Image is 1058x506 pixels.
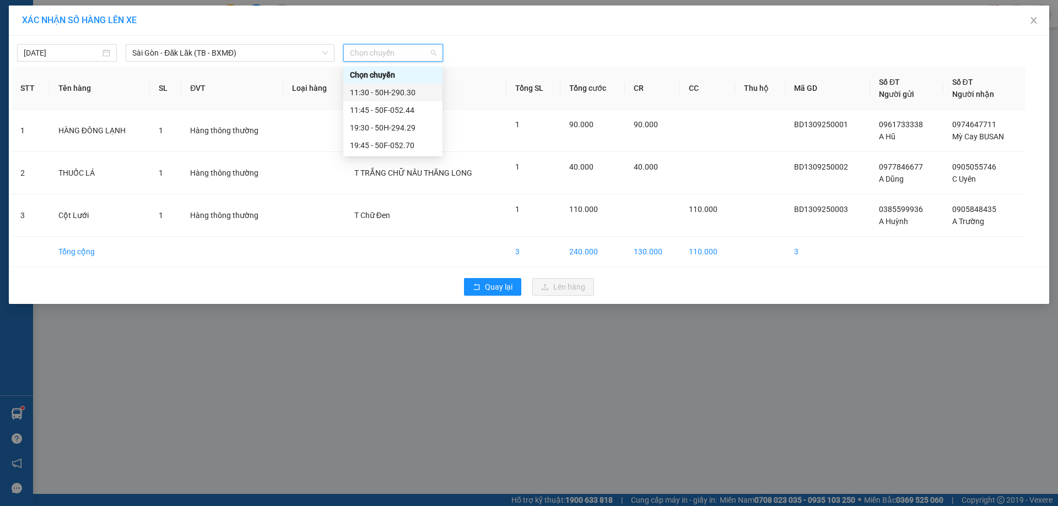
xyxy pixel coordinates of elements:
[485,281,512,293] span: Quay lại
[952,162,996,171] span: 0905055746
[794,205,848,214] span: BD1309250003
[515,162,520,171] span: 1
[680,67,735,110] th: CC
[785,67,870,110] th: Mã GD
[879,120,923,129] span: 0961733338
[794,120,848,129] span: BD1309250001
[680,237,735,267] td: 110.000
[61,20,151,29] span: A Huỳnh - 0385599936
[150,67,181,110] th: SL
[515,205,520,214] span: 1
[23,67,140,127] strong: Nhận:
[879,217,908,226] span: A Huỳnh
[12,194,50,237] td: 3
[350,104,436,116] div: 11:45 - 50F-052.44
[350,86,436,99] div: 11:30 - 50H-290.30
[50,67,150,110] th: Tên hàng
[181,67,283,110] th: ĐVT
[952,217,984,226] span: A Trường
[12,67,50,110] th: STT
[506,67,560,110] th: Tổng SL
[50,152,150,194] td: THUỐC LÁ
[785,237,870,267] td: 3
[634,120,658,129] span: 90.000
[50,237,150,267] td: Tổng cộng
[879,90,914,99] span: Người gửi
[569,120,593,129] span: 90.000
[61,41,151,61] span: luthanhnhan.tienoanh - In:
[1029,16,1038,25] span: close
[515,120,520,129] span: 1
[560,67,625,110] th: Tổng cước
[794,162,848,171] span: BD1309250002
[879,132,895,141] span: A Hũ
[322,50,328,56] span: down
[12,152,50,194] td: 2
[343,66,442,84] div: Chọn chuyến
[354,211,390,220] span: T Chữ Đen
[350,122,436,134] div: 19:30 - 50H-294.29
[181,110,283,152] td: Hàng thông thường
[283,67,346,110] th: Loại hàng
[24,47,100,59] input: 13/09/2025
[879,78,900,86] span: Số ĐT
[61,31,151,61] span: BD1309250003 -
[634,162,658,171] span: 40.000
[61,6,137,18] span: Gửi:
[879,205,923,214] span: 0385599936
[71,51,135,61] span: 10:58:07 [DATE]
[50,110,150,152] td: HÀNG ĐÔNG LẠNH
[132,45,328,61] span: Sài Gòn - Đăk Lăk (TB - BXMĐ)
[22,15,137,25] span: XÁC NHẬN SỐ HÀNG LÊN XE
[354,168,472,177] span: T TRẮNG CHỮ NÂU THĂNG LONG
[952,78,973,86] span: Số ĐT
[569,162,593,171] span: 40.000
[350,69,436,81] div: Chọn chuyến
[879,162,923,171] span: 0977846677
[879,175,904,183] span: A Dũng
[350,139,436,151] div: 19:45 - 50F-052.70
[181,152,283,194] td: Hàng thông thường
[952,175,976,183] span: C Uyên
[473,283,481,292] span: rollback
[625,67,680,110] th: CR
[952,132,1004,141] span: Mỳ Cay BUSAN
[50,194,150,237] td: Cột Lưới
[625,237,680,267] td: 130.000
[735,67,785,110] th: Thu hộ
[464,278,521,296] button: rollbackQuay lại
[532,278,594,296] button: uploadLên hàng
[560,237,625,267] td: 240.000
[159,211,163,220] span: 1
[689,205,717,214] span: 110.000
[569,205,598,214] span: 110.000
[181,194,283,237] td: Hàng thông thường
[12,110,50,152] td: 1
[952,90,994,99] span: Người nhận
[159,126,163,135] span: 1
[159,168,163,177] span: 1
[80,6,137,18] span: Bình Dương
[506,237,560,267] td: 3
[952,120,996,129] span: 0974647711
[952,205,996,214] span: 0905848435
[350,45,436,61] span: Chọn chuyến
[1018,6,1049,36] button: Close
